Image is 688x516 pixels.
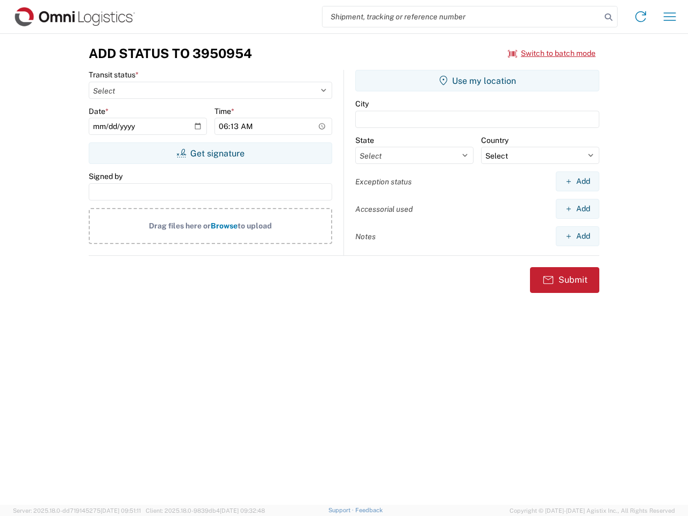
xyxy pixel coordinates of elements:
[510,506,675,515] span: Copyright © [DATE]-[DATE] Agistix Inc., All Rights Reserved
[556,199,599,219] button: Add
[89,106,109,116] label: Date
[530,267,599,293] button: Submit
[13,507,141,514] span: Server: 2025.18.0-dd719145275
[556,171,599,191] button: Add
[214,106,234,116] label: Time
[355,70,599,91] button: Use my location
[355,204,413,214] label: Accessorial used
[328,507,355,513] a: Support
[355,232,376,241] label: Notes
[355,99,369,109] label: City
[556,226,599,246] button: Add
[211,221,238,230] span: Browse
[89,171,123,181] label: Signed by
[101,507,141,514] span: [DATE] 09:51:11
[238,221,272,230] span: to upload
[355,135,374,145] label: State
[146,507,265,514] span: Client: 2025.18.0-9839db4
[89,46,252,61] h3: Add Status to 3950954
[89,70,139,80] label: Transit status
[508,45,596,62] button: Switch to batch mode
[149,221,211,230] span: Drag files here or
[355,177,412,187] label: Exception status
[220,507,265,514] span: [DATE] 09:32:48
[89,142,332,164] button: Get signature
[481,135,508,145] label: Country
[355,507,383,513] a: Feedback
[322,6,601,27] input: Shipment, tracking or reference number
